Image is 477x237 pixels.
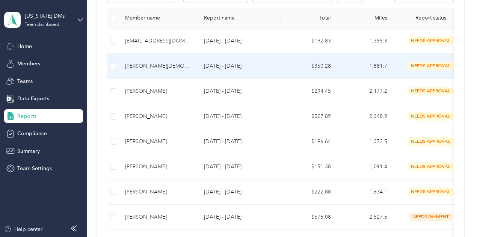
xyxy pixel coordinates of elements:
[337,180,393,205] td: 1,634.1
[407,87,454,95] span: needs approval
[399,15,462,21] span: Report status
[281,104,337,129] td: $527.89
[435,195,477,237] iframe: Everlance-gr Chat Button Frame
[287,15,331,21] div: Total
[337,79,393,104] td: 2,177.2
[25,23,59,27] div: Team dashboard
[409,213,453,221] span: needs payment
[407,162,454,171] span: needs approval
[407,137,454,146] span: needs approval
[17,77,33,85] span: Teams
[337,129,393,154] td: 1,372.5
[204,37,275,45] p: [DATE] - [DATE]
[204,112,275,121] p: [DATE] - [DATE]
[119,8,198,29] th: Member name
[337,104,393,129] td: 2,348.9
[204,163,275,171] p: [DATE] - [DATE]
[17,130,47,137] span: Compliance
[125,87,192,95] div: [PERSON_NAME]
[407,62,454,70] span: needs approval
[125,15,192,21] div: Member name
[407,36,454,45] span: needs approval
[125,213,192,221] div: [PERSON_NAME]
[125,137,192,146] div: [PERSON_NAME]
[125,37,192,45] div: [EMAIL_ADDRESS][DOMAIN_NAME]
[337,29,393,54] td: 1,355.3
[25,12,72,20] div: [US_STATE] DMs
[204,188,275,196] p: [DATE] - [DATE]
[281,54,337,79] td: $350.28
[204,62,275,70] p: [DATE] - [DATE]
[337,54,393,79] td: 1,881.7
[125,112,192,121] div: [PERSON_NAME]
[337,154,393,180] td: 1,091.4
[407,112,454,121] span: needs approval
[17,42,32,50] span: Home
[17,95,49,103] span: Data Exports
[204,87,275,95] p: [DATE] - [DATE]
[125,188,192,196] div: [PERSON_NAME]
[281,79,337,104] td: $294.45
[407,187,454,196] span: needs approval
[281,154,337,180] td: $151.38
[204,137,275,146] p: [DATE] - [DATE]
[343,15,387,21] div: Miles
[17,60,40,68] span: Members
[281,129,337,154] td: $196.64
[125,163,192,171] div: [PERSON_NAME]
[281,29,337,54] td: $192.83
[198,8,281,29] th: Report name
[337,205,393,230] td: 2,527.5
[17,165,52,172] span: Team Settings
[125,62,192,70] div: [PERSON_NAME][DEMOGRAPHIC_DATA]
[17,112,36,120] span: Reports
[4,225,42,233] button: Help center
[281,180,337,205] td: $222.88
[281,205,337,230] td: $576.08
[17,147,40,155] span: Summary
[204,213,275,221] p: [DATE] - [DATE]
